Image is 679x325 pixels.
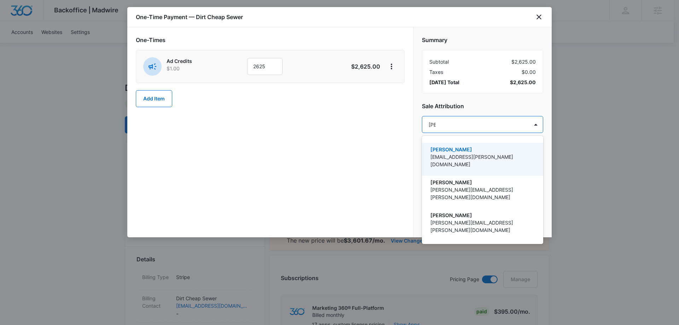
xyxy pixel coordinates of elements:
[430,186,533,201] p: [PERSON_NAME][EMAIL_ADDRESS][PERSON_NAME][DOMAIN_NAME]
[430,179,533,186] p: [PERSON_NAME]
[430,219,533,234] p: [PERSON_NAME][EMAIL_ADDRESS][PERSON_NAME][DOMAIN_NAME]
[430,153,533,168] p: [EMAIL_ADDRESS][PERSON_NAME][DOMAIN_NAME]
[430,211,533,219] p: [PERSON_NAME]
[430,146,533,153] p: [PERSON_NAME]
